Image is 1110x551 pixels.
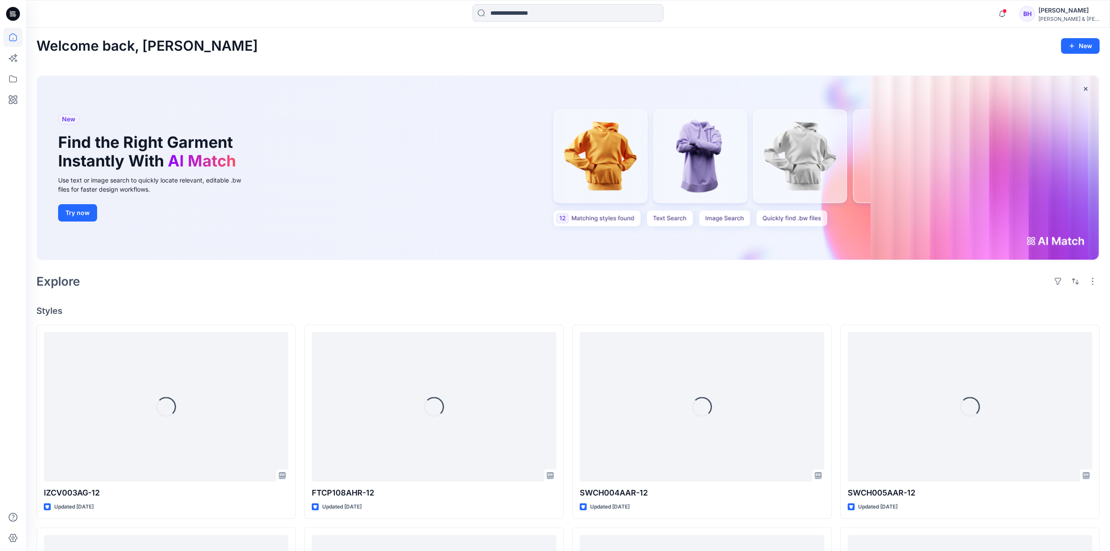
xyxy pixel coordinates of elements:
[1038,5,1099,16] div: [PERSON_NAME]
[36,274,80,288] h2: Explore
[1038,16,1099,22] div: [PERSON_NAME] & [PERSON_NAME]
[312,487,556,499] p: FTCP108AHR-12
[58,133,240,170] h1: Find the Right Garment Instantly With
[62,114,75,124] span: New
[1019,6,1035,22] div: BH
[590,502,630,512] p: Updated [DATE]
[36,306,1100,316] h4: Styles
[168,151,236,170] span: AI Match
[322,502,362,512] p: Updated [DATE]
[1061,38,1100,54] button: New
[858,502,898,512] p: Updated [DATE]
[580,487,824,499] p: SWCH004AAR-12
[58,204,97,222] button: Try now
[848,487,1092,499] p: SWCH005AAR-12
[54,502,94,512] p: Updated [DATE]
[36,38,258,54] h2: Welcome back, [PERSON_NAME]
[44,487,288,499] p: IZCV003AG-12
[58,176,253,194] div: Use text or image search to quickly locate relevant, editable .bw files for faster design workflows.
